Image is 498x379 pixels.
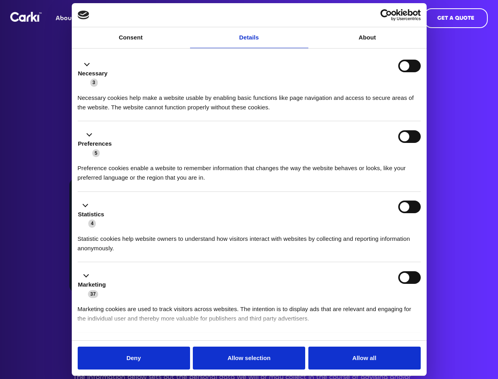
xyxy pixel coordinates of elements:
strong: GET A QUOTE [437,14,474,22]
label: Necessary [78,69,108,78]
span: 37 [88,290,98,298]
div: Statistic cookies help website owners to understand how visitors interact with websites by collec... [78,228,421,253]
a: Usercentrics Cookiebot - opens in a new window [352,9,421,21]
button: Statistics (4) [78,201,109,228]
button: Allow selection [193,347,305,370]
label: Marketing [78,280,106,289]
div: Preference cookies enable a website to remember information that changes the way the website beha... [78,158,421,182]
button: Marketing (37) [78,271,111,299]
span: 4 [88,220,96,227]
a: About [308,27,427,48]
button: Necessary (3) [78,60,112,87]
button: Preferences (5) [78,130,117,158]
a: GET A QUOTE [424,8,488,28]
a: Help & Advice [88,3,141,34]
span: 3 [90,79,98,86]
span: 5 [92,149,100,157]
img: Logo [10,12,42,22]
a: Blog [142,3,165,34]
a: About us [51,3,88,34]
a: Details [190,27,308,48]
img: logo [78,11,90,19]
button: Allow all [308,347,421,370]
label: Statistics [78,210,104,219]
a: Consent [72,27,190,48]
a: home [10,12,42,22]
div: Marketing cookies are used to track visitors across websites. The intention is to display ads tha... [78,298,421,323]
a: 0161 399 1798 [324,3,376,34]
label: Preferences [78,139,112,148]
div: Necessary cookies help make a website usable by enabling basic functions like page navigation and... [78,87,421,112]
button: Deny [78,347,190,370]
